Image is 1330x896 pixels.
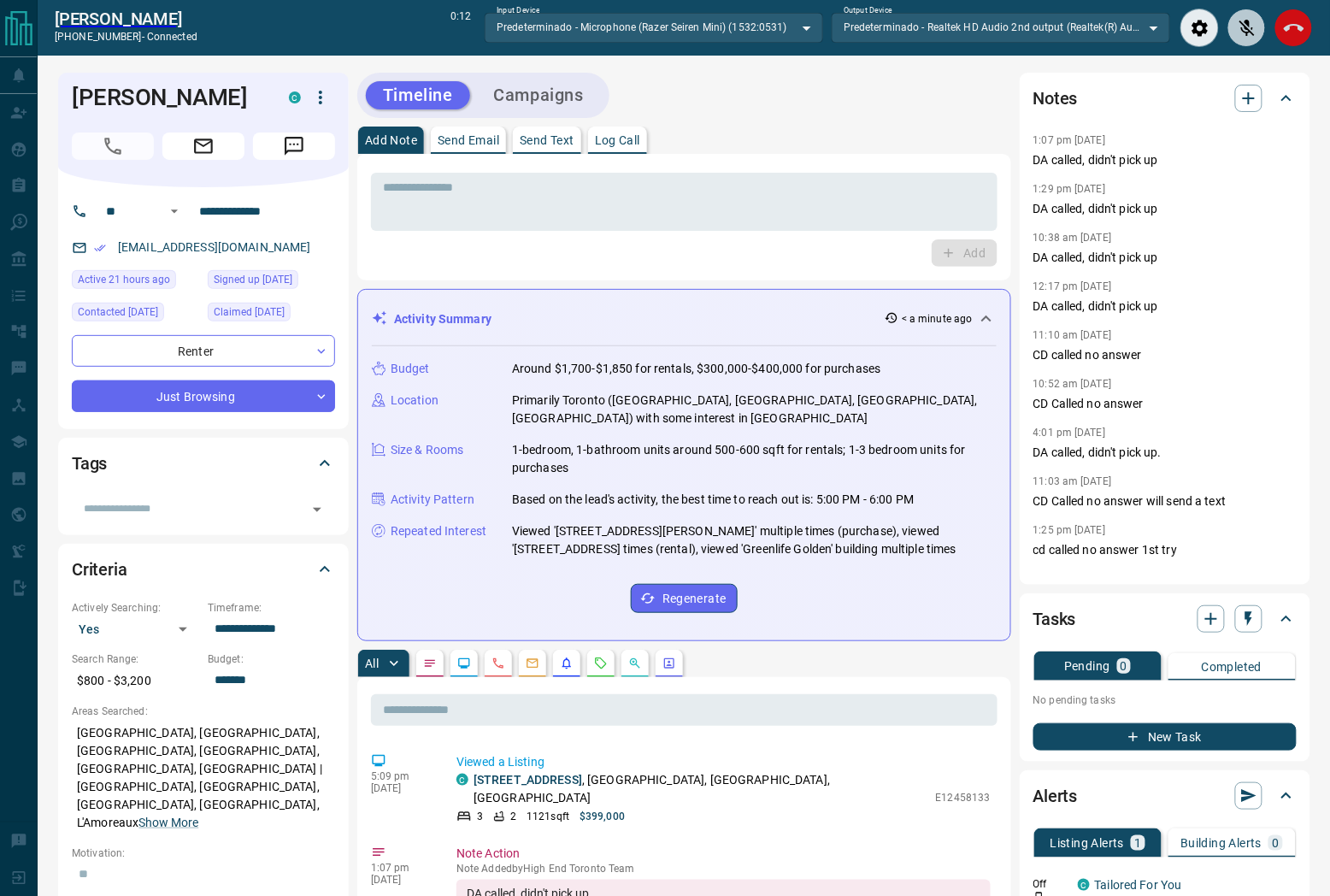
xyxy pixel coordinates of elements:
h2: Tags [72,450,107,477]
p: Note Added by High End Toronto Team [456,863,991,875]
p: Actively Searching: [72,600,199,616]
p: 5:09 pm [371,770,431,782]
div: condos.ca [456,774,468,786]
div: condos.ca [289,91,301,103]
svg: Email Verified [94,242,106,254]
div: Renter [72,335,335,367]
p: 0:12 [450,9,471,47]
svg: Emails [526,657,539,670]
p: DA called, didn't pick up [1033,200,1297,218]
div: Predeterminado - Realtek HD Audio 2nd output (Realtek(R) Audio) [832,13,1170,42]
span: Message [253,133,335,160]
p: 12:43 pm [DATE] [1033,573,1112,585]
p: 12:17 pm [DATE] [1033,280,1112,292]
p: [GEOGRAPHIC_DATA], [GEOGRAPHIC_DATA], [GEOGRAPHIC_DATA], [GEOGRAPHIC_DATA], [GEOGRAPHIC_DATA], [G... [72,719,335,837]
div: Yes [72,616,199,643]
p: All [365,657,379,669]
p: 0 [1272,837,1279,849]
div: Predeterminado - Microphone (Razer Seiren Mini) (1532:0531) [485,13,823,42]
button: New Task [1033,723,1297,751]
label: Output Device [844,5,892,16]
p: [DATE] [371,782,431,794]
p: Viewed '[STREET_ADDRESS][PERSON_NAME]' multiple times (purchase), viewed '[STREET_ADDRESS] times ... [512,522,997,558]
p: Budget [391,360,430,378]
div: Audio Settings [1180,9,1219,47]
span: connected [147,31,197,43]
div: Tags [72,443,335,484]
p: Motivation: [72,846,335,861]
svg: Opportunities [628,657,642,670]
span: Call [72,133,154,160]
button: Timeline [366,81,470,109]
div: Criteria [72,549,335,590]
p: Based on the lead's activity, the best time to reach out is: 5:00 PM - 6:00 PM [512,491,914,509]
p: Off [1033,876,1068,892]
p: Location [391,392,438,410]
h2: Tasks [1033,605,1076,633]
button: Regenerate [631,584,738,613]
p: Areas Searched: [72,704,335,719]
p: Timeframe: [208,600,335,616]
svg: Notes [423,657,437,670]
p: Note Action [456,845,991,863]
p: 1:29 pm [DATE] [1033,183,1106,195]
p: Budget: [208,651,335,667]
button: Open [164,201,185,221]
p: 1121 sqft [527,809,569,824]
div: Mon Oct 13 2025 [72,270,199,294]
div: Tue Apr 22 2025 [208,270,335,294]
p: , [GEOGRAPHIC_DATA], [GEOGRAPHIC_DATA], [GEOGRAPHIC_DATA] [474,771,927,807]
p: 0 [1121,660,1127,672]
span: Claimed [DATE] [214,304,285,321]
p: Activity Pattern [391,491,474,509]
p: 4:01 pm [DATE] [1033,427,1106,439]
p: No pending tasks [1033,687,1297,713]
label: Input Device [497,5,540,16]
p: E12458133 [936,790,991,805]
p: [DATE] [371,874,431,886]
p: Viewed a Listing [456,753,991,771]
p: 10:52 am [DATE] [1033,378,1112,390]
h2: Criteria [72,556,127,583]
button: Open [305,498,329,522]
h2: Alerts [1033,782,1078,810]
p: 1:07 pm [371,862,431,874]
div: Tasks [1033,598,1297,640]
p: $800 - $3,200 [72,667,199,695]
span: Active 21 hours ago [78,271,170,288]
span: Contacted [DATE] [78,304,158,321]
svg: Lead Browsing Activity [457,657,471,670]
p: Add Note [365,134,417,146]
p: DA called, didn't pick up [1033,298,1297,315]
a: [EMAIL_ADDRESS][DOMAIN_NAME] [118,240,311,254]
span: Signed up [DATE] [214,271,292,288]
p: Listing Alerts [1050,837,1125,849]
div: Unmute [1227,9,1266,47]
a: [PERSON_NAME] [55,9,197,29]
div: Activity Summary< a minute ago [372,304,997,335]
p: 1:25 pm [DATE] [1033,524,1106,536]
div: Notes [1033,78,1297,119]
p: Send Text [520,134,574,146]
p: Pending [1064,660,1110,672]
p: Repeated Interest [391,522,486,540]
div: Fri Oct 10 2025 [72,303,199,327]
p: DA called, didn't pick up [1033,151,1297,169]
p: DA called, didn't pick up. [1033,444,1297,462]
p: CD Called no answer [1033,395,1297,413]
h2: Notes [1033,85,1078,112]
p: CD called no answer [1033,346,1297,364]
p: $399,000 [580,809,625,824]
p: Search Range: [72,651,199,667]
button: Show More [138,814,198,832]
p: 10:38 am [DATE] [1033,232,1112,244]
p: 1:07 pm [DATE] [1033,134,1106,146]
div: Tue Apr 22 2025 [208,303,335,327]
svg: Requests [594,657,608,670]
a: [STREET_ADDRESS] [474,773,582,787]
p: Log Call [595,134,640,146]
svg: Agent Actions [662,657,676,670]
span: Email [162,133,244,160]
p: 11:03 am [DATE] [1033,475,1112,487]
p: 3 [477,809,483,824]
